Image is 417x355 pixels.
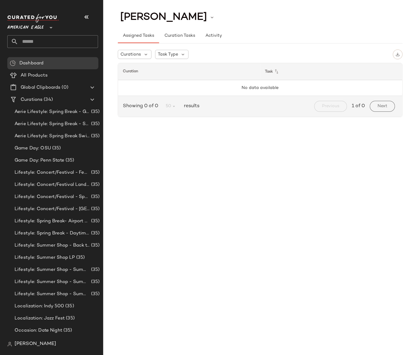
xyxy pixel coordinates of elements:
span: (35) [90,181,100,188]
span: American Eagle [7,21,44,32]
span: Lifestyle: Concert/Festival Landing Page [15,181,90,188]
span: Localization: Jazz Fest [15,315,65,322]
span: (35) [90,266,100,273]
span: Game Day: Penn State [15,157,64,164]
span: Occasion: Date Night [15,327,62,334]
span: (35) [90,121,100,128]
span: Assigned Tasks [123,33,154,38]
img: cfy_white_logo.C9jOOHJF.svg [7,14,59,22]
span: results [181,103,199,110]
span: Curations [21,96,42,103]
span: Lifestyle: Summer Shop - Summer Internship [15,278,90,285]
span: Localization: Indy 500 [15,303,64,310]
span: Dashboard [19,60,43,67]
th: Curation [118,63,260,80]
span: Global Clipboards [21,84,60,91]
span: Curations [120,51,141,58]
span: [PERSON_NAME] [15,340,56,348]
span: Task Type [158,51,178,58]
span: (35) [90,193,100,200]
span: Activity [205,33,222,38]
th: Task [260,63,402,80]
span: Lifestyle: Summer Shop - Summer Study Sessions [15,291,90,298]
span: All Products [21,72,48,79]
span: (34) [42,96,53,103]
span: Lifestyle: Summer Shop LP [15,254,75,261]
span: Lifestyle: Concert/Festival - Femme [15,169,90,176]
span: (35) [90,206,100,213]
span: (35) [51,145,61,152]
span: (35) [90,218,100,225]
span: 1 of 0 [352,103,365,110]
span: (35) [62,327,72,334]
span: (35) [90,133,100,140]
span: (35) [90,108,100,115]
span: Lifestyle: Spring Break- Airport Style [15,218,90,225]
span: Lifestyle: Concert/Festival - Sporty [15,193,90,200]
span: Aerie Lifestyle: Spring Break - Girly/Femme [15,108,90,115]
img: svg%3e [10,60,16,66]
span: (35) [64,303,74,310]
span: Aerie Lifestyle: Spring Break - Sporty [15,121,90,128]
span: Lifestyle: Summer Shop - Summer Abroad [15,266,90,273]
span: Game Day: OSU [15,145,51,152]
span: (35) [75,254,85,261]
span: Curation Tasks [164,33,195,38]
span: (35) [65,315,75,322]
span: (0) [60,84,68,91]
span: Next [377,104,387,109]
span: Aerie Lifestyle: Spring Break Swimsuits Landing Page [15,133,90,140]
button: Next [370,101,395,112]
span: Showing 0 of 0 [123,103,161,110]
span: (35) [90,169,100,176]
span: Lifestyle: Summer Shop - Back to School Essentials [15,242,90,249]
span: (35) [90,278,100,285]
img: svg%3e [7,342,12,346]
span: (35) [64,157,74,164]
span: (35) [90,291,100,298]
span: Lifestyle: Spring Break - Daytime Casual [15,230,90,237]
span: (35) [90,230,100,237]
span: Lifestyle: Concert/Festival - [GEOGRAPHIC_DATA] [15,206,90,213]
img: svg%3e [395,52,400,56]
td: No data available [118,80,402,96]
span: [PERSON_NAME] [120,12,207,23]
span: (35) [90,242,100,249]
